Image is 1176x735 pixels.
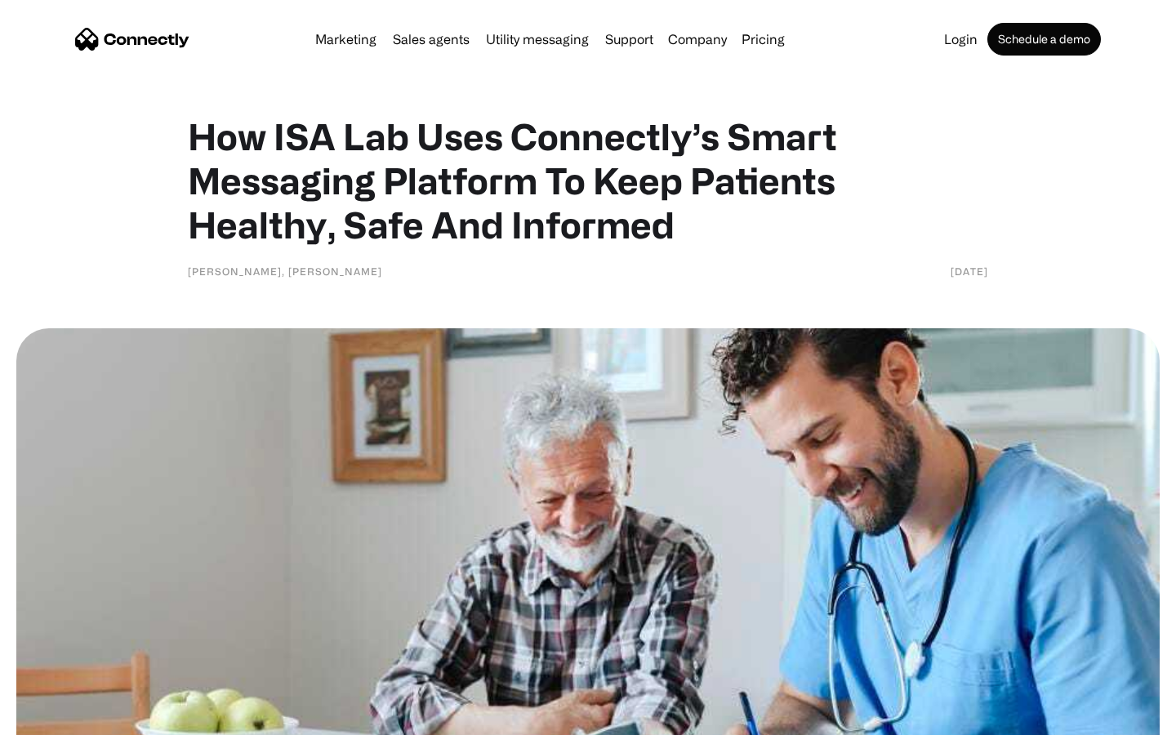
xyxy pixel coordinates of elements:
[33,706,98,729] ul: Language list
[938,33,984,46] a: Login
[16,706,98,729] aside: Language selected: English
[987,23,1101,56] a: Schedule a demo
[599,33,660,46] a: Support
[188,263,382,279] div: [PERSON_NAME], [PERSON_NAME]
[309,33,383,46] a: Marketing
[479,33,595,46] a: Utility messaging
[386,33,476,46] a: Sales agents
[188,114,988,247] h1: How ISA Lab Uses Connectly’s Smart Messaging Platform To Keep Patients Healthy, Safe And Informed
[951,263,988,279] div: [DATE]
[735,33,791,46] a: Pricing
[668,28,727,51] div: Company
